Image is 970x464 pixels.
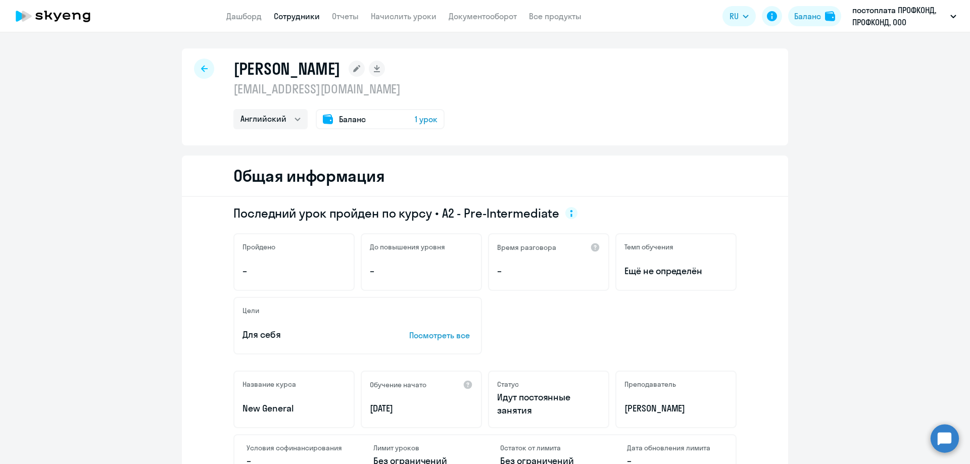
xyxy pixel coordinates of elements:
h4: Лимит уроков [373,443,470,452]
h5: До повышения уровня [370,242,445,251]
span: Ещё не определён [624,265,727,278]
h5: Темп обучения [624,242,673,251]
button: постоплата ПРОФКОНД, ПРОФКОНД, ООО [847,4,961,28]
a: Все продукты [529,11,581,21]
p: Для себя [243,328,378,341]
h5: Статус [497,380,519,389]
h2: Общая информация [233,166,384,186]
h5: Время разговора [497,243,556,252]
p: постоплата ПРОФКОНД, ПРОФКОНД, ООО [852,4,946,28]
p: [EMAIL_ADDRESS][DOMAIN_NAME] [233,81,445,97]
h4: Остаток от лимита [500,443,597,452]
h1: [PERSON_NAME] [233,59,341,79]
a: Отчеты [332,11,359,21]
span: 1 урок [415,113,438,125]
img: balance [825,11,835,21]
p: New General [243,402,346,415]
a: Документооборот [449,11,517,21]
h4: Дата обновления лимита [627,443,723,452]
p: Идут постоянные занятия [497,391,600,417]
span: RU [730,10,739,22]
p: [DATE] [370,402,473,415]
p: – [370,265,473,278]
a: Сотрудники [274,11,320,21]
p: Посмотреть все [409,329,473,341]
p: – [497,265,600,278]
a: Дашборд [226,11,262,21]
a: Начислить уроки [371,11,437,21]
h5: Название курса [243,380,296,389]
h5: Обучение начато [370,380,426,389]
h5: Пройдено [243,242,275,251]
p: [PERSON_NAME] [624,402,727,415]
h4: Условия софинансирования [247,443,343,452]
p: – [243,265,346,278]
button: Балансbalance [788,6,841,26]
span: Последний урок пройден по курсу • A2 - Pre-Intermediate [233,205,559,221]
h5: Преподаватель [624,380,676,389]
button: RU [722,6,756,26]
h5: Цели [243,306,259,315]
span: Баланс [339,113,366,125]
div: Баланс [794,10,821,22]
